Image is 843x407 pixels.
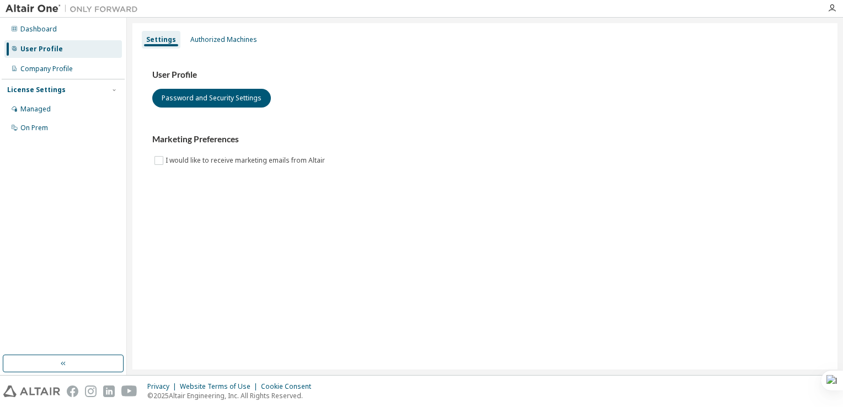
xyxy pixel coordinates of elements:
[20,45,63,53] div: User Profile
[67,385,78,397] img: facebook.svg
[103,385,115,397] img: linkedin.svg
[152,69,818,81] h3: User Profile
[166,154,327,167] label: I would like to receive marketing emails from Altair
[20,124,48,132] div: On Prem
[190,35,257,44] div: Authorized Machines
[146,35,176,44] div: Settings
[20,105,51,114] div: Managed
[85,385,97,397] img: instagram.svg
[121,385,137,397] img: youtube.svg
[3,385,60,397] img: altair_logo.svg
[6,3,143,14] img: Altair One
[20,25,57,34] div: Dashboard
[7,85,66,94] div: License Settings
[152,89,271,108] button: Password and Security Settings
[147,382,180,391] div: Privacy
[20,65,73,73] div: Company Profile
[152,134,818,145] h3: Marketing Preferences
[147,391,318,400] p: © 2025 Altair Engineering, Inc. All Rights Reserved.
[261,382,318,391] div: Cookie Consent
[180,382,261,391] div: Website Terms of Use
